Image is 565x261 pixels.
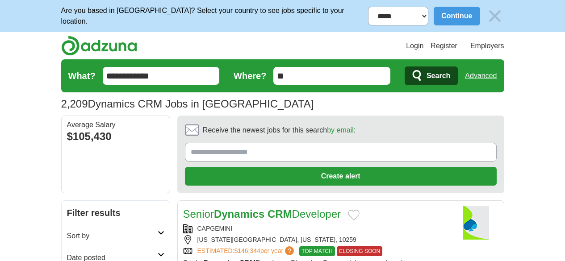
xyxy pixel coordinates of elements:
a: CAPGEMINI [197,225,233,232]
button: Continue [434,7,480,25]
a: ESTIMATED:$146,344per year? [197,246,296,256]
span: TOP MATCH [299,246,335,256]
img: Capgemini logo [454,206,498,240]
a: by email [327,126,354,134]
span: CLOSING SOON [337,246,383,256]
strong: CRM [268,208,292,220]
div: $105,430 [67,128,164,145]
a: Login [406,41,423,51]
img: icon_close_no_bg.svg [485,7,504,25]
a: Sort by [62,225,170,247]
h2: Filter results [62,201,170,225]
button: Create alert [185,167,497,186]
a: Employers [470,41,504,51]
span: 2,209 [61,96,88,112]
a: Register [431,41,457,51]
span: $146,344 [234,247,260,254]
a: SeniorDynamics CRMDeveloper [183,208,341,220]
div: [US_STATE][GEOGRAPHIC_DATA], [US_STATE], 10259 [183,235,447,244]
h2: Sort by [67,231,158,241]
span: ? [285,246,294,255]
div: Average Salary [67,121,164,128]
button: Add to favorite jobs [348,210,360,220]
h1: Dynamics CRM Jobs in [GEOGRAPHIC_DATA] [61,98,314,110]
span: Receive the newest jobs for this search : [203,125,356,136]
img: Adzuna logo [61,36,137,56]
span: Search [427,67,450,85]
label: What? [68,69,96,83]
label: Where? [234,69,266,83]
strong: Dynamics [214,208,264,220]
a: Advanced [465,67,497,85]
button: Search [405,66,458,85]
p: Are you based in [GEOGRAPHIC_DATA]? Select your country to see jobs specific to your location. [61,5,368,27]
